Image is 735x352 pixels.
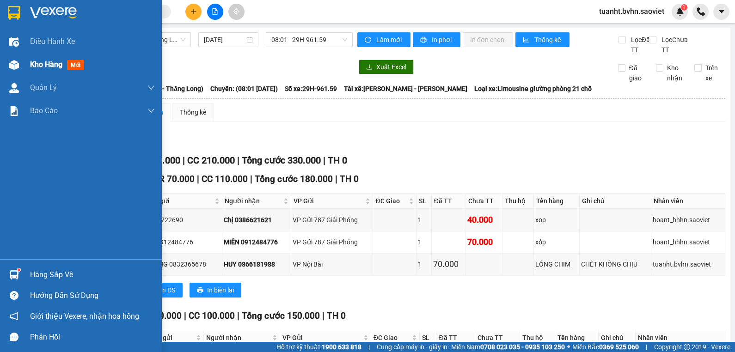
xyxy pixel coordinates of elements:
button: syncLàm mới [357,32,410,47]
span: Miền Bắc [572,342,639,352]
div: hoant_hhhn.saoviet [653,215,723,225]
span: Tổng cước 150.000 [242,310,320,321]
div: hoant_hhhn.saoviet [653,237,723,247]
strong: 0708 023 035 - 0935 103 250 [480,343,565,351]
span: 08:01 - 29H-961.59 [271,33,347,47]
span: CC 110.000 [202,174,248,184]
span: Loại xe: Limousine giường phòng 21 chỗ [474,84,592,94]
button: In đơn chọn [463,32,513,47]
div: 70.000 [433,258,464,271]
img: logo-vxr [8,6,20,20]
span: Chuyến: (08:01 [DATE]) [210,84,278,94]
span: Tổng cước 180.000 [255,174,333,184]
span: | [237,155,239,166]
th: Nhân viên [651,194,725,209]
span: Miền Nam [451,342,565,352]
th: Thu hộ [502,194,533,209]
div: 40.000 [467,213,501,226]
span: plus [190,8,197,15]
div: VP Gửi 787 Giải Phóng [293,237,372,247]
span: TH 0 [327,310,346,321]
span: printer [420,36,428,44]
span: Xuất Excel [376,62,406,72]
span: TH 0 [328,155,347,166]
button: printerIn phơi [413,32,460,47]
div: CHẾT KHÔNG CHỊU [581,259,649,269]
div: tuanht.bvhn.saoviet [653,259,723,269]
span: Người nhận [206,333,270,343]
span: Thống kê [534,35,562,45]
div: VP Gửi 787 Giải Phóng [293,215,372,225]
span: sync [365,36,373,44]
th: Tên hàng [555,330,599,346]
span: CR 50.000 [141,310,182,321]
span: notification [10,312,18,321]
img: icon-new-feature [676,7,684,16]
span: | [335,174,337,184]
img: solution-icon [9,106,19,116]
span: Điều hành xe [30,36,75,47]
th: Đã TT [432,194,466,209]
div: VP Nội Bài [293,259,372,269]
span: | [323,155,325,166]
div: 1 [418,237,429,247]
b: Tuyến: [GEOGRAPHIC_DATA] - Sapa (Cabin - Thăng Long) [37,85,203,92]
div: LỒNG CHIM [535,259,578,269]
span: Lọc Chưa TT [658,35,695,55]
span: Trên xe [702,63,726,83]
span: down [147,107,155,115]
div: 1 [418,259,429,269]
th: Chưa TT [466,194,502,209]
img: warehouse-icon [9,37,19,47]
button: file-add [207,4,223,20]
strong: 1900 633 818 [322,343,361,351]
span: VP Gửi [282,333,361,343]
span: In biên lai [207,285,234,295]
span: In DS [160,285,175,295]
span: down [147,84,155,91]
span: message [10,333,18,341]
span: | [183,155,185,166]
span: Tổng cước 330.000 [242,155,321,166]
span: copyright [684,344,690,350]
div: MIỀN 0912484776 [224,237,289,247]
span: Báo cáo [30,105,58,116]
span: ĐC Giao [375,196,407,206]
span: ĐC Giao [374,333,410,343]
div: 70.000 [467,236,501,249]
th: Thu hộ [520,330,555,346]
span: Người nhận [225,196,282,206]
span: 1 [682,4,686,11]
button: bar-chartThống kê [515,32,570,47]
button: plus [185,4,202,20]
span: | [184,310,186,321]
div: xốp [535,237,578,247]
button: printerIn biên lai [190,283,241,297]
sup: 1 [18,268,20,271]
div: Hàng sắp về [30,268,155,282]
sup: 1 [681,4,687,11]
th: SL [416,194,431,209]
button: aim [228,4,245,20]
span: bar-chart [523,36,531,44]
span: ⚪️ [567,345,570,349]
th: Ghi chú [580,194,651,209]
span: Số xe: 29H-961.59 [285,84,337,94]
div: MIỀN 0912484776 [139,237,220,247]
td: VP Gửi 787 Giải Phóng [291,231,374,254]
span: Làm mới [376,35,403,45]
th: Tên hàng [534,194,580,209]
span: Đã giao [625,63,649,83]
button: printerIn DS [143,283,183,297]
span: Kho hàng [30,60,62,69]
span: | [250,174,252,184]
span: | [197,174,199,184]
span: Người gửi [143,333,195,343]
span: VP Gửi [294,196,364,206]
input: 12/08/2025 [204,35,245,45]
span: Kho nhận [663,63,687,83]
img: warehouse-icon [9,270,19,279]
span: Giới thiệu Vexere, nhận hoa hồng [30,310,139,322]
span: CC 210.000 [187,155,235,166]
span: | [646,342,647,352]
